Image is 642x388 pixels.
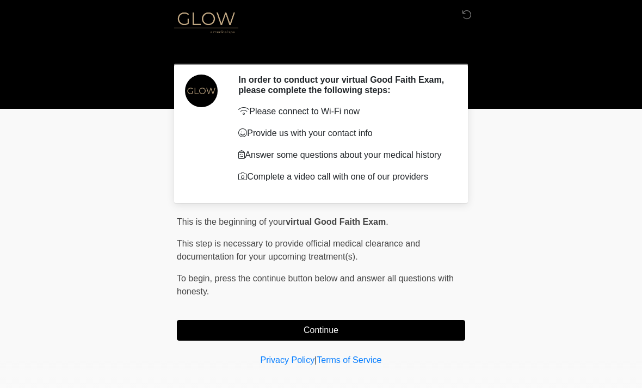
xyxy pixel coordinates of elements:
p: Provide us with your contact info [238,127,449,140]
span: This is the beginning of your [177,217,286,226]
a: | [314,355,317,365]
button: Continue [177,320,465,341]
img: Glow Medical Spa Logo [166,8,246,36]
span: To begin, [177,274,214,283]
a: Terms of Service [317,355,381,365]
span: press the continue button below and answer all questions with honesty. [177,274,454,296]
a: Privacy Policy [261,355,315,365]
p: Answer some questions about your medical history [238,149,449,162]
p: Complete a video call with one of our providers [238,170,449,183]
h2: In order to conduct your virtual Good Faith Exam, please complete the following steps: [238,75,449,95]
span: . [386,217,388,226]
img: Agent Avatar [185,75,218,107]
p: Please connect to Wi-Fi now [238,105,449,118]
strong: virtual Good Faith Exam [286,217,386,226]
h1: ‎ ‎ ‎ [169,39,473,59]
span: This step is necessary to provide official medical clearance and documentation for your upcoming ... [177,239,420,261]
